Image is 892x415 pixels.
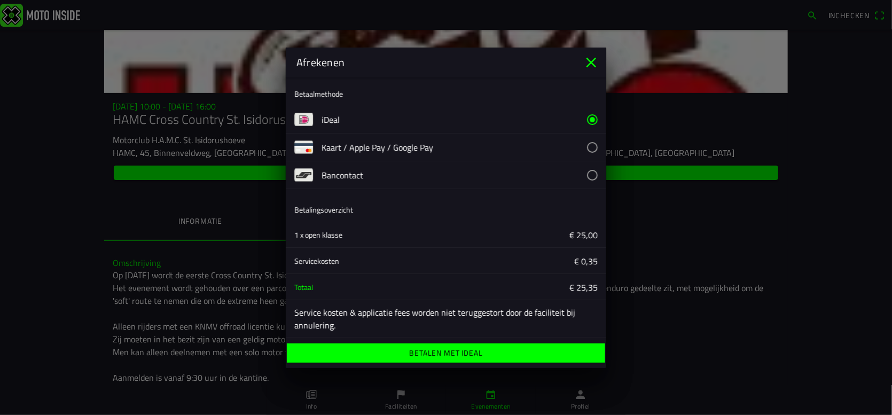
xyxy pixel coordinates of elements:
[294,204,353,215] ion-label: Betalingsoverzicht
[409,349,482,357] ion-label: Betalen met iDeal
[294,110,313,129] img: payment-ideal.png
[294,88,343,99] ion-label: Betaalmethode
[286,54,583,71] ion-title: Afrekenen
[294,138,313,156] img: payment-card.png
[294,229,342,240] ion-text: 1 x open klasse
[294,255,339,266] ion-text: Servicekosten
[583,54,600,71] ion-icon: close
[455,280,598,293] ion-label: € 25,35
[294,306,598,332] ion-label: Service kosten & applicatie fees worden niet teruggestort door de faciliteit bij annulering.
[455,254,598,267] ion-label: € 0,35
[294,281,313,292] ion-text: Totaal
[294,166,313,184] img: payment-bancontact.png
[455,228,598,241] ion-label: € 25,00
